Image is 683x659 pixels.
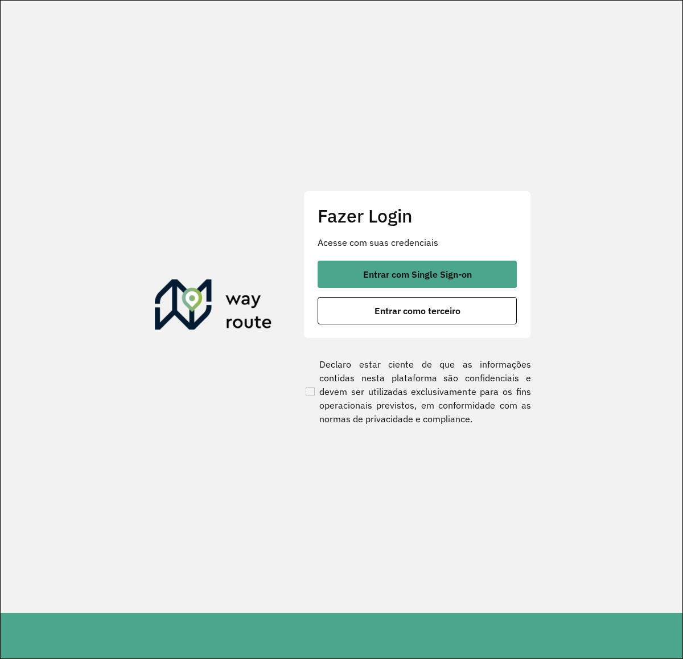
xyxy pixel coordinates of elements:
[303,357,531,426] label: Declaro estar ciente de que as informações contidas nesta plataforma são confidenciais e devem se...
[363,270,472,279] span: Entrar com Single Sign-on
[318,261,517,288] button: button
[318,205,517,226] h2: Fazer Login
[318,297,517,324] button: button
[155,279,272,334] img: Roteirizador AmbevTech
[375,306,460,315] span: Entrar como terceiro
[318,236,517,249] p: Acesse com suas credenciais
